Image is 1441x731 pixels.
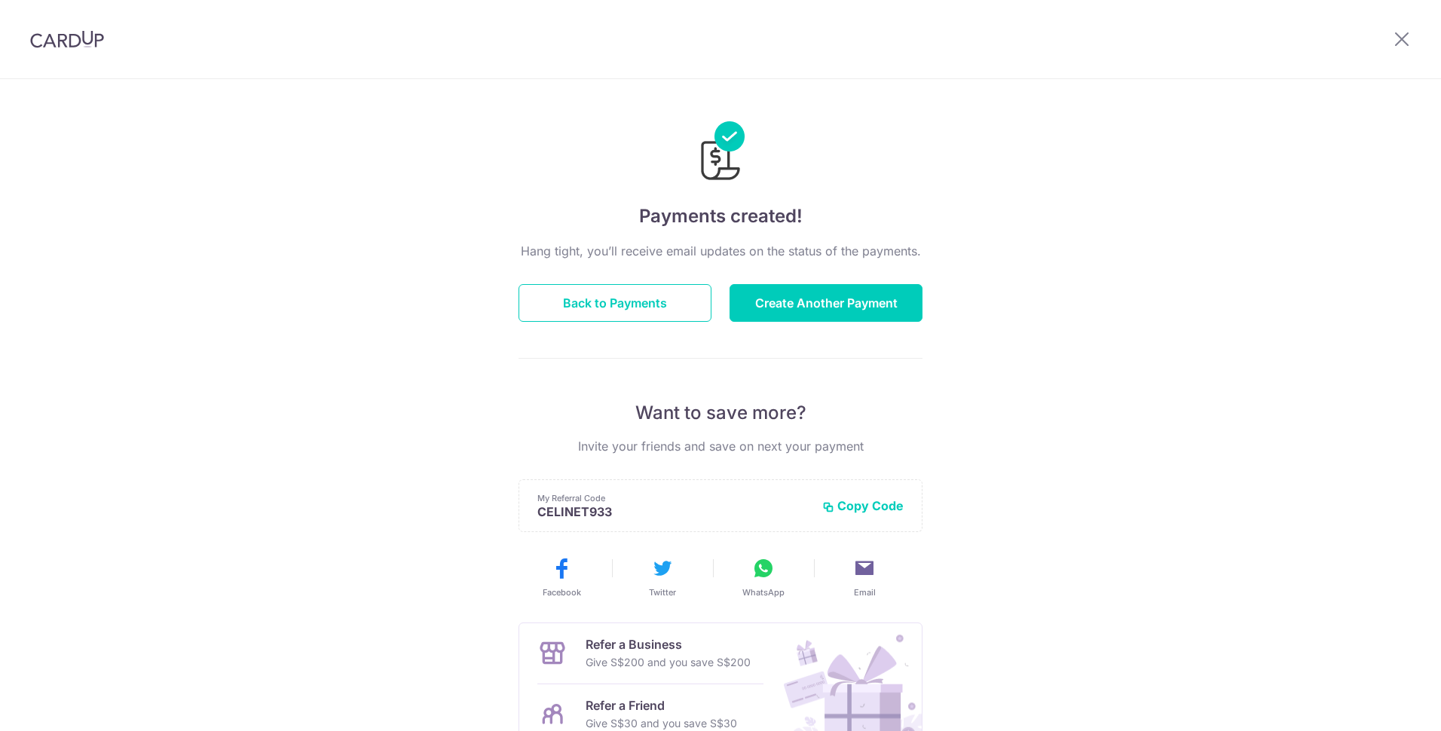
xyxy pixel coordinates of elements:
[649,586,676,598] span: Twitter
[586,653,751,671] p: Give S$200 and you save S$200
[519,437,922,455] p: Invite your friends and save on next your payment
[742,586,785,598] span: WhatsApp
[719,556,808,598] button: WhatsApp
[820,556,909,598] button: Email
[30,30,104,48] img: CardUp
[537,492,810,504] p: My Referral Code
[586,696,737,714] p: Refer a Friend
[537,504,810,519] p: CELINET933
[519,401,922,425] p: Want to save more?
[543,586,581,598] span: Facebook
[519,203,922,230] h4: Payments created!
[519,284,711,322] button: Back to Payments
[586,635,751,653] p: Refer a Business
[519,242,922,260] p: Hang tight, you’ll receive email updates on the status of the payments.
[854,586,876,598] span: Email
[517,556,606,598] button: Facebook
[822,498,904,513] button: Copy Code
[730,284,922,322] button: Create Another Payment
[618,556,707,598] button: Twitter
[696,121,745,185] img: Payments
